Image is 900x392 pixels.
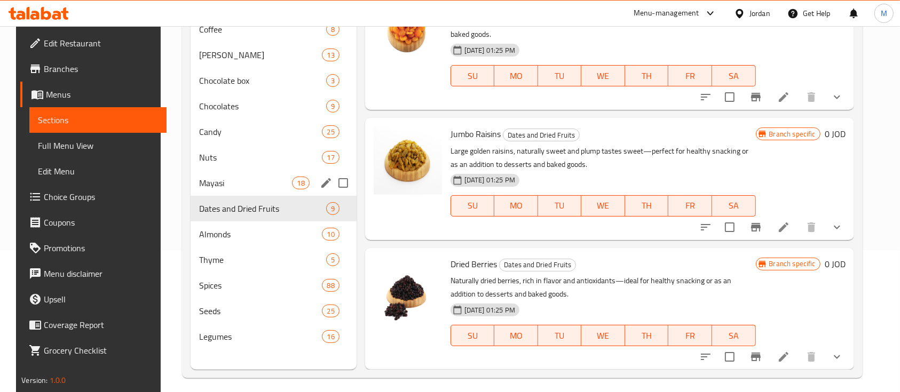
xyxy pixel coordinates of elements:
[191,42,357,68] div: [PERSON_NAME]13
[20,30,167,56] a: Edit Restaurant
[199,177,292,189] span: Mayasi
[29,158,167,184] a: Edit Menu
[191,298,357,324] div: Seeds25
[494,65,538,86] button: MO
[326,202,340,215] div: items
[629,68,665,84] span: TH
[625,65,669,86] button: TH
[199,100,326,113] span: Chocolates
[21,373,48,387] span: Version:
[44,37,158,50] span: Edit Restaurant
[494,195,538,217] button: MO
[460,305,519,315] span: [DATE] 01:25 PM
[199,330,322,343] span: Legumes
[777,91,790,103] a: Edit menu item
[673,328,708,343] span: FR
[292,177,309,189] div: items
[586,68,621,84] span: WE
[538,195,582,217] button: TU
[581,195,625,217] button: WE
[46,88,158,101] span: Menus
[693,344,719,370] button: sort-choices
[451,274,756,301] p: Naturally dried berries, rich in flavor and antioxidants—ideal for healthy snacking or as an addi...
[293,178,309,188] span: 18
[451,145,756,171] p: Large golden raisins, naturally sweet and plump tastes sweet—perfect for healthy snacking or as a...
[327,25,339,35] span: 8
[199,125,322,138] span: Candy
[625,195,669,217] button: TH
[831,221,843,234] svg: Show Choices
[199,228,322,241] span: Almonds
[191,93,357,119] div: Chocolates9
[499,68,534,84] span: MO
[581,325,625,346] button: WE
[455,328,490,343] span: SU
[712,65,756,86] button: SA
[20,56,167,82] a: Branches
[191,170,357,196] div: Mayasi18edit
[719,346,741,368] span: Select to update
[44,242,158,254] span: Promotions
[824,344,850,370] button: show more
[629,198,665,213] span: TH
[191,12,357,354] nav: Menu sections
[542,198,578,213] span: TU
[743,84,769,110] button: Branch-specific-item
[322,306,338,316] span: 25
[673,68,708,84] span: FR
[322,151,339,164] div: items
[44,293,158,306] span: Upsell
[326,253,340,266] div: items
[825,126,846,141] h6: 0 JOD
[586,328,621,343] span: WE
[322,332,338,342] span: 16
[44,216,158,229] span: Coupons
[765,259,820,269] span: Branch specific
[500,259,575,271] span: Dates and Dried Fruits
[322,281,338,291] span: 88
[327,204,339,214] span: 9
[542,68,578,84] span: TU
[199,202,326,215] span: Dates and Dried Fruits
[20,82,167,107] a: Menus
[199,253,326,266] span: Thyme
[44,344,158,357] span: Grocery Checklist
[451,65,494,86] button: SU
[451,195,494,217] button: SU
[581,65,625,86] button: WE
[494,325,538,346] button: MO
[451,14,756,41] p: Naturally dried golden apricots with a sweet flavor, perfect for snacking or using in desserts an...
[20,184,167,210] a: Choice Groups
[20,286,167,312] a: Upsell
[777,221,790,234] a: Edit menu item
[693,84,719,110] button: sort-choices
[191,247,357,273] div: Thyme5
[199,305,322,317] div: Seeds
[322,125,339,138] div: items
[20,210,167,235] a: Coupons
[503,129,579,141] span: Dates and Dried Fruits
[799,214,824,240] button: delete
[499,259,576,271] div: Dates and Dried Fruits
[668,65,712,86] button: FR
[199,23,326,36] span: Coffee
[668,325,712,346] button: FR
[38,139,158,152] span: Full Menu View
[716,68,752,84] span: SA
[693,214,719,240] button: sort-choices
[538,65,582,86] button: TU
[191,68,357,93] div: Chocolate box3
[716,198,752,213] span: SA
[191,145,357,170] div: Nuts17
[799,84,824,110] button: delete
[199,49,322,61] span: [PERSON_NAME]
[824,214,850,240] button: show more
[327,255,339,265] span: 5
[199,151,322,164] span: Nuts
[629,328,665,343] span: TH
